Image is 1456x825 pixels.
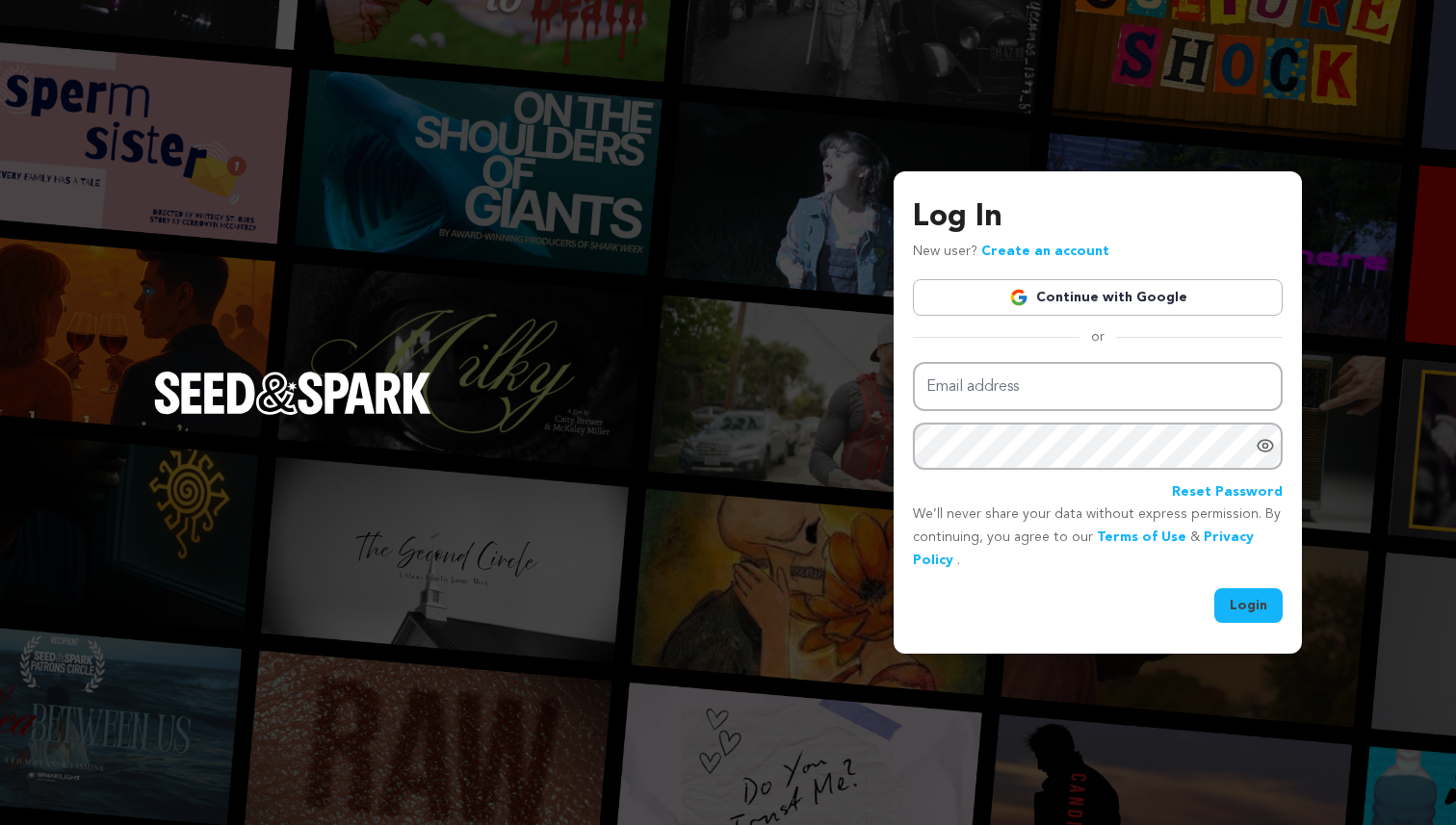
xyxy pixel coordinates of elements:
[913,279,1283,316] a: Continue with Google
[154,372,431,414] img: Seed&Spark Logo
[1214,588,1283,623] button: Login
[913,241,1109,264] p: New user?
[913,530,1254,567] a: Privacy Policy
[981,245,1109,258] a: Create an account
[1256,436,1275,455] a: Show password as plain text. Warning: this will display your password on the screen.
[1172,481,1283,504] a: Reset Password
[1079,327,1116,347] span: or
[913,503,1283,572] p: We’ll never share your data without express permission. By continuing, you agree to our & .
[913,362,1283,411] input: Email address
[1009,288,1028,307] img: Google logo
[154,372,431,452] a: Seed&Spark Homepage
[913,194,1283,241] h3: Log In
[1097,530,1186,544] a: Terms of Use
